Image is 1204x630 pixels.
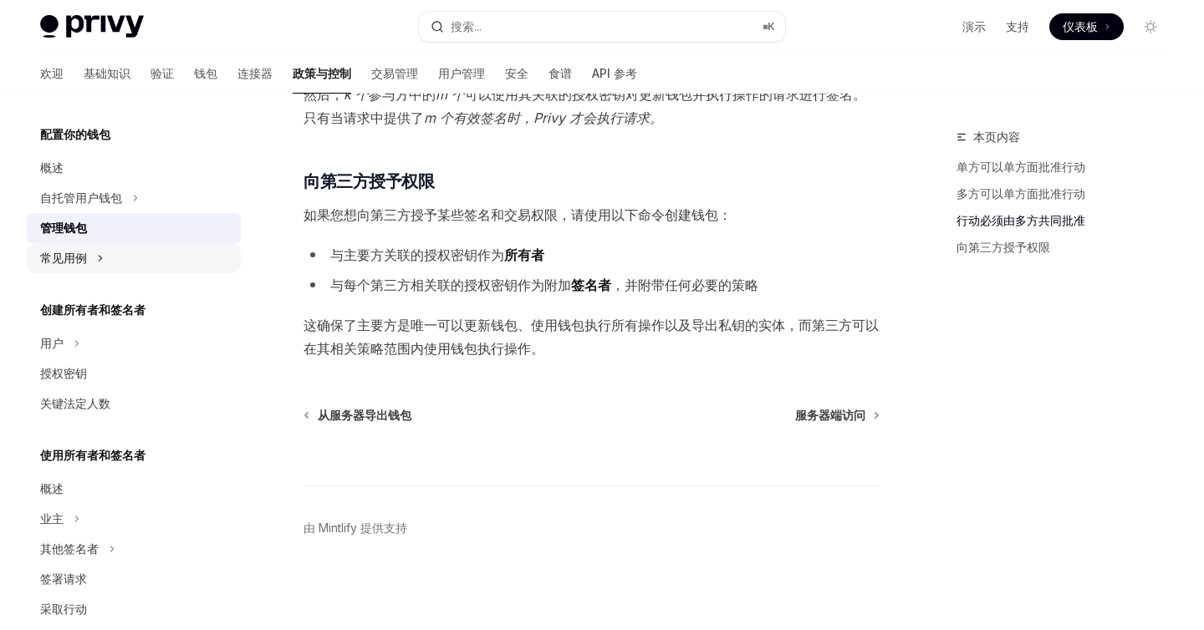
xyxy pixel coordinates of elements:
[304,206,732,223] font: 如果您想向第三方授予某些签名和交易权限，请使用以下命令创建钱包：
[330,246,504,263] font: 与主要方关联的授权密钥作为
[304,86,344,103] font: 然后，
[763,20,768,33] font: ⌘
[40,541,99,556] font: 其他签名者
[438,66,485,80] font: 用户管理
[27,153,241,183] a: 概述
[962,19,986,33] font: 演示
[957,186,1085,201] font: 多方可以单方面批准行动
[957,240,1050,254] font: 向第三方授予权限
[27,594,241,624] a: 采取行动
[40,396,110,410] font: 关键法定人数
[293,53,351,94] a: 政策与控制
[150,53,174,94] a: 验证
[84,53,130,94] a: 基础知识
[438,53,485,94] a: 用户管理
[194,53,217,94] a: 钱包
[40,481,64,495] font: 概述
[344,86,369,103] font: k 个
[40,336,64,350] font: 用户
[237,66,273,80] font: 连接器
[451,19,482,33] font: 搜索...
[194,66,217,80] font: 钱包
[1049,13,1124,40] a: 仪表板
[795,407,878,424] a: 服务器端访问
[795,408,865,422] font: 服务器端访问
[548,66,572,80] font: 食谱
[27,564,241,594] a: 签署请求
[304,520,407,536] a: 由 Mintlify 提供支持
[436,86,465,103] font: m 个
[371,53,418,94] a: 交易管理
[957,234,1177,261] a: 向第三方授予权限
[27,474,241,504] a: 概述
[957,213,1085,227] font: 行动必须由多方共同批准
[40,53,64,94] a: 欢迎
[548,53,572,94] a: 食谱
[1137,13,1164,40] button: 切换暗模式
[962,18,986,35] a: 演示
[957,160,1085,174] font: 单方可以单方面批准行动
[304,521,407,535] font: 由 Mintlify 提供支持
[505,53,528,94] a: 安全
[318,408,411,422] font: 从服务器导出钱包
[40,221,87,235] font: 管理钱包
[344,109,424,126] font: 请求中提供了
[1063,19,1098,33] font: 仪表板
[40,448,145,462] font: 使用所有者和签名者
[304,317,879,357] font: 这确保了主要方是唯一可以更新钱包、使用钱包执行所有操作以及导出私钥的实体，而第三方可以在其相关策略范围内使用钱包执行操作。
[1006,19,1029,33] font: 支持
[40,602,87,616] font: 采取行动
[1006,18,1029,35] a: 支持
[504,246,544,263] font: 所有者
[592,66,637,80] font: API 参考
[40,160,64,175] font: 概述
[305,407,411,424] a: 从服务器导出钱包
[27,389,241,419] a: 关键法定人数
[40,66,64,80] font: 欢迎
[40,15,144,38] img: 灯光标志
[957,207,1177,234] a: 行动必须由多方共同批准
[304,171,434,191] font: 向第三方授予权限
[150,66,174,80] font: 验证
[40,572,87,586] font: 签署请求
[293,66,351,80] font: 政策与控制
[40,191,122,205] font: 自托管用户钱包
[571,277,611,293] font: 签名者
[40,511,64,526] font: 业主
[330,277,571,293] font: 与每个第三方相关联的授权密钥作为附加
[40,251,87,265] font: 常见用例
[237,53,273,94] a: 连接器
[371,66,418,80] font: 交易管理
[592,53,637,94] a: API 参考
[27,358,241,389] a: 授权密钥
[957,180,1177,207] a: 多方可以单方面批准行动
[40,366,87,380] font: 授权密钥
[505,66,528,80] font: 安全
[611,277,758,293] font: ，并附带任何必要的策略
[957,154,1177,180] a: 单方可以单方面批准行动
[419,12,784,42] button: 搜索...⌘K
[768,20,775,33] font: K
[973,130,1020,144] font: 本页内容
[27,213,241,243] a: 管理钱包
[40,127,110,141] font: 配置你的钱包
[84,66,130,80] font: 基础知识
[369,86,436,103] font: 参与方中的
[40,302,145,317] font: 创建所有者和签名者
[424,109,663,126] font: m 个有效签名时，Privy 才会执行请求。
